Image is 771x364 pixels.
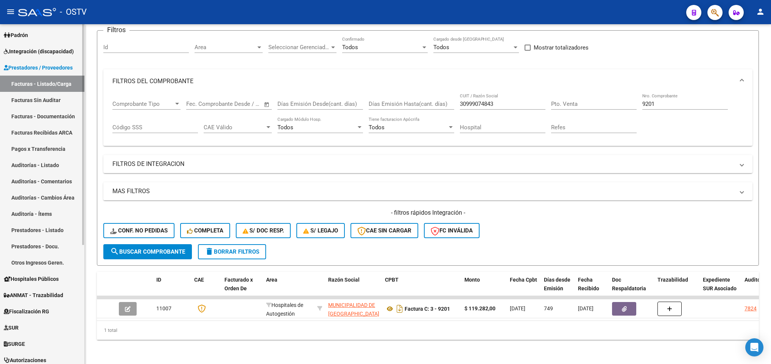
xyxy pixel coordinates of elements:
span: Seleccionar Gerenciador [268,44,330,51]
button: S/ Doc Resp. [236,223,291,238]
span: Auditoria [745,277,767,283]
span: Area [195,44,256,51]
span: Trazabilidad [657,277,688,283]
span: ID [156,277,161,283]
mat-expansion-panel-header: FILTROS DE INTEGRACION [103,155,752,173]
button: FC Inválida [424,223,480,238]
span: Conf. no pedidas [110,227,168,234]
i: Descargar documento [395,303,405,315]
mat-expansion-panel-header: FILTROS DEL COMPROBANTE [103,69,752,93]
span: S/ legajo [303,227,338,234]
button: Borrar Filtros [198,244,266,259]
span: Mostrar totalizadores [534,43,589,52]
span: Todos [277,124,293,131]
span: Fiscalización RG [4,307,49,316]
span: SUR [4,324,19,332]
datatable-header-cell: CAE [191,272,221,305]
button: Open calendar [263,100,271,109]
span: CAE Válido [204,124,265,131]
mat-icon: delete [205,247,214,256]
span: Fecha Cpbt [510,277,537,283]
span: SURGE [4,340,25,348]
datatable-header-cell: Monto [461,272,507,305]
span: MUNICIPALIDAD DE [GEOGRAPHIC_DATA] [328,302,379,317]
span: Facturado x Orden De [224,277,253,291]
button: Buscar Comprobante [103,244,192,259]
h3: Filtros [103,25,129,35]
button: S/ legajo [296,223,345,238]
span: - OSTV [60,4,87,20]
span: Fecha Recibido [578,277,599,291]
span: Area [266,277,277,283]
button: Conf. no pedidas [103,223,174,238]
span: Todos [369,124,385,131]
mat-panel-title: FILTROS DEL COMPROBANTE [112,77,734,85]
span: CAE [194,277,204,283]
datatable-header-cell: Fecha Recibido [575,272,609,305]
h4: - filtros rápidos Integración - [103,209,752,217]
datatable-header-cell: Area [263,272,314,305]
div: 7824 [745,304,757,313]
input: Fecha fin [224,101,260,107]
span: Completa [187,227,223,234]
button: CAE SIN CARGAR [350,223,418,238]
datatable-header-cell: ID [153,272,191,305]
span: Borrar Filtros [205,248,259,255]
span: Todos [342,44,358,51]
mat-icon: search [110,247,119,256]
span: 11007 [156,305,171,311]
span: Buscar Comprobante [110,248,185,255]
div: Open Intercom Messenger [745,338,763,356]
button: Completa [180,223,230,238]
mat-panel-title: FILTROS DE INTEGRACION [112,160,734,168]
span: Prestadores / Proveedores [4,64,73,72]
span: [DATE] [510,305,525,311]
span: CAE SIN CARGAR [357,227,411,234]
datatable-header-cell: Facturado x Orden De [221,272,263,305]
span: Integración (discapacidad) [4,47,74,56]
span: Padrón [4,31,28,39]
span: S/ Doc Resp. [243,227,284,234]
span: CPBT [385,277,399,283]
input: Fecha inicio [186,101,217,107]
datatable-header-cell: Razón Social [325,272,382,305]
datatable-header-cell: CPBT [382,272,461,305]
div: 1 total [97,321,759,340]
datatable-header-cell: Trazabilidad [654,272,700,305]
span: Comprobante Tipo [112,101,174,107]
span: Monto [464,277,480,283]
span: Razón Social [328,277,360,283]
strong: $ 119.282,00 [464,305,495,311]
strong: Factura C: 3 - 9201 [405,306,450,312]
datatable-header-cell: Días desde Emisión [541,272,575,305]
mat-icon: menu [6,7,15,16]
div: 30999074843 [328,301,379,317]
datatable-header-cell: Expediente SUR Asociado [700,272,741,305]
span: 749 [544,305,553,311]
mat-icon: person [756,7,765,16]
span: ANMAT - Trazabilidad [4,291,63,299]
mat-expansion-panel-header: MAS FILTROS [103,182,752,200]
div: FILTROS DEL COMPROBANTE [103,93,752,146]
span: FC Inválida [431,227,473,234]
datatable-header-cell: Doc Respaldatoria [609,272,654,305]
span: Expediente SUR Asociado [703,277,737,291]
span: [DATE] [578,305,593,311]
span: Hospitales de Autogestión [266,302,303,317]
mat-panel-title: MAS FILTROS [112,187,734,195]
span: Hospitales Públicos [4,275,59,283]
span: Doc Respaldatoria [612,277,646,291]
span: Días desde Emisión [544,277,570,291]
datatable-header-cell: Fecha Cpbt [507,272,541,305]
span: Todos [433,44,449,51]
